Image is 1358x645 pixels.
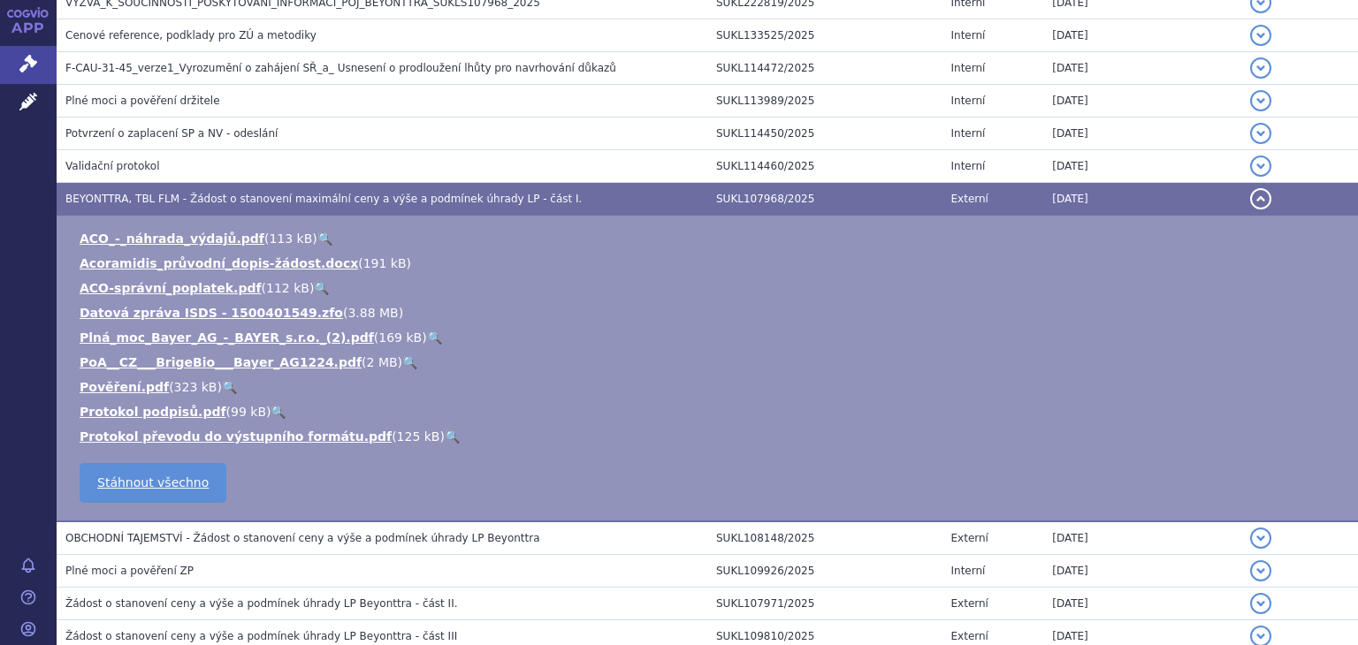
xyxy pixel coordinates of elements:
button: detail [1250,57,1271,79]
td: SUKL108148/2025 [707,521,942,555]
a: 🔍 [427,330,442,345]
button: detail [1250,560,1271,581]
a: 🔍 [271,405,286,419]
span: Plné moci a pověření ZP [65,565,194,577]
span: F-CAU-31-45_verze1_Vyrozumění o zahájení SŘ_a_ Usnesení o prodloužení lhůty pro navrhování důkazů [65,62,616,74]
span: Interní [951,29,986,42]
a: 🔍 [445,429,460,444]
button: detail [1250,25,1271,46]
a: Protokol podpisů.pdf [80,405,226,419]
span: Externí [951,597,988,610]
span: Interní [951,62,986,74]
li: ( ) [80,403,1340,421]
span: Interní [951,160,986,172]
td: [DATE] [1043,118,1241,150]
a: 🔍 [222,380,237,394]
li: ( ) [80,230,1340,247]
td: SUKL113989/2025 [707,85,942,118]
td: SUKL133525/2025 [707,19,942,52]
li: ( ) [80,279,1340,297]
a: Datová zpráva ISDS - 1500401549.zfo [80,306,343,320]
span: 125 kB [397,429,440,444]
td: SUKL114450/2025 [707,118,942,150]
td: SUKL114472/2025 [707,52,942,85]
li: ( ) [80,329,1340,346]
a: 🔍 [314,281,329,295]
span: OBCHODNÍ TAJEMSTVÍ - Žádost o stanovení ceny a výše a podmínek úhrady LP Beyonttra [65,532,540,544]
a: Acoramidis_průvodní_dopis-žádost.docx [80,256,358,270]
button: detail [1250,156,1271,177]
span: Validační protokol [65,160,160,172]
span: Potvrzení o zaplacení SP a NV - odeslání [65,127,278,140]
button: detail [1250,123,1271,144]
a: Pověření.pdf [80,380,169,394]
span: Žádost o stanovení ceny a výše a podmínek úhrady LP Beyonttra - část III [65,630,457,642]
td: [DATE] [1043,588,1241,620]
span: 99 kB [231,405,266,419]
a: ACO-správní_poplatek.pdf [80,281,262,295]
button: detail [1250,527,1271,549]
a: Protokol převodu do výstupního formátu.pdf [80,429,392,444]
li: ( ) [80,304,1340,322]
li: ( ) [80,428,1340,445]
td: SUKL107968/2025 [707,183,942,216]
td: SUKL107971/2025 [707,588,942,620]
span: 169 kB [378,330,422,345]
td: [DATE] [1043,52,1241,85]
span: Interní [951,95,986,107]
li: ( ) [80,254,1340,272]
a: ACO_-_náhrada_výdajů.pdf [80,231,264,246]
a: Plná_moc_Bayer_AG_-_BAYER_s.r.o._(2).pdf [80,330,374,345]
td: [DATE] [1043,521,1241,555]
span: 3.88 MB [347,306,398,320]
span: Žádost o stanovení ceny a výše a podmínek úhrady LP Beyonttra - část II. [65,597,458,610]
a: 🔍 [317,231,332,246]
td: SUKL114460/2025 [707,150,942,183]
li: ( ) [80,378,1340,396]
span: Externí [951,630,988,642]
td: SUKL109926/2025 [707,555,942,588]
span: 2 MB [367,355,398,369]
td: [DATE] [1043,85,1241,118]
span: 191 kB [363,256,407,270]
a: 🔍 [402,355,417,369]
button: detail [1250,593,1271,614]
td: [DATE] [1043,183,1241,216]
span: Plné moci a pověření držitele [65,95,220,107]
span: 112 kB [266,281,309,295]
span: Interní [951,127,986,140]
button: detail [1250,90,1271,111]
span: BEYONTTRA, TBL FLM - Žádost o stanovení maximální ceny a výše a podmínek úhrady LP - část I. [65,193,582,205]
a: Stáhnout všechno [80,463,226,503]
td: [DATE] [1043,19,1241,52]
button: detail [1250,188,1271,209]
span: Cenové reference, podklady pro ZÚ a metodiky [65,29,317,42]
span: Externí [951,532,988,544]
span: 323 kB [174,380,217,394]
a: PoA__CZ___BrigeBio___Bayer_AG1224.pdf [80,355,362,369]
span: 113 kB [269,231,312,246]
td: [DATE] [1043,150,1241,183]
li: ( ) [80,353,1340,371]
span: Interní [951,565,986,577]
span: Externí [951,193,988,205]
td: [DATE] [1043,555,1241,588]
